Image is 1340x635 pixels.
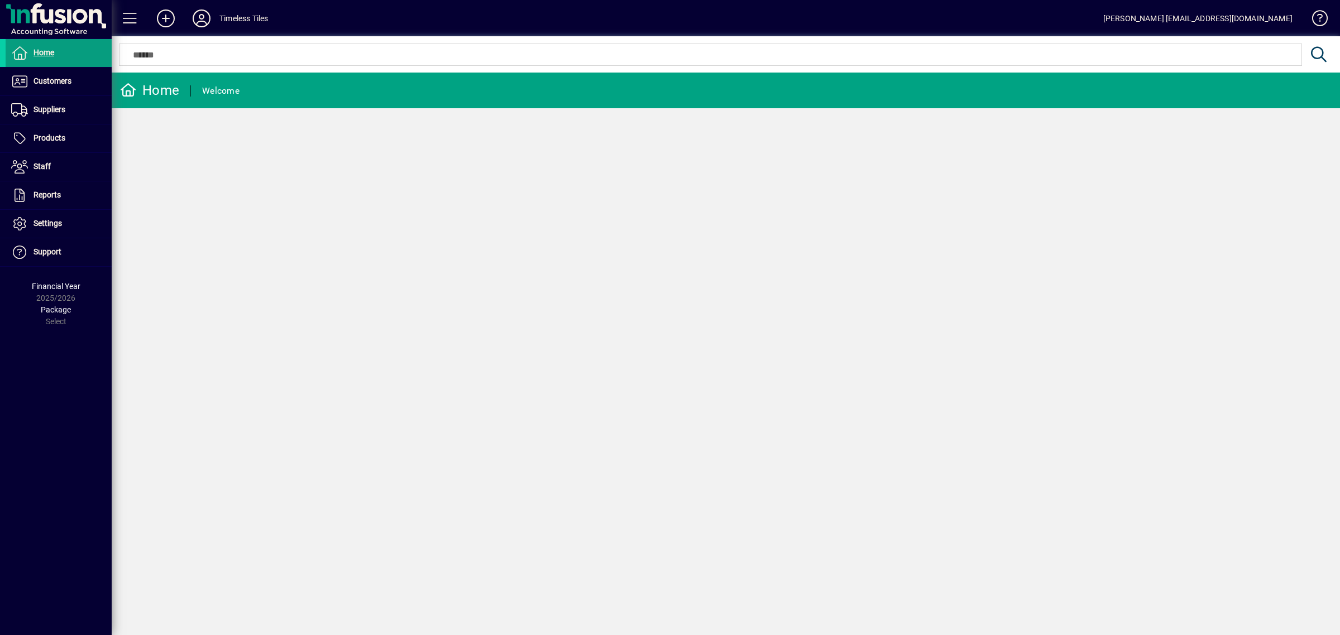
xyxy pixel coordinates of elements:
[219,9,268,27] div: Timeless Tiles
[6,181,112,209] a: Reports
[33,76,71,85] span: Customers
[1103,9,1293,27] div: [PERSON_NAME] [EMAIL_ADDRESS][DOMAIN_NAME]
[41,305,71,314] span: Package
[120,81,179,99] div: Home
[6,68,112,95] a: Customers
[6,210,112,238] a: Settings
[6,238,112,266] a: Support
[148,8,184,28] button: Add
[33,48,54,57] span: Home
[1304,2,1326,39] a: Knowledge Base
[33,133,65,142] span: Products
[6,153,112,181] a: Staff
[6,96,112,124] a: Suppliers
[32,282,80,291] span: Financial Year
[33,219,62,228] span: Settings
[33,105,65,114] span: Suppliers
[33,190,61,199] span: Reports
[202,82,240,100] div: Welcome
[33,162,51,171] span: Staff
[33,247,61,256] span: Support
[6,124,112,152] a: Products
[184,8,219,28] button: Profile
